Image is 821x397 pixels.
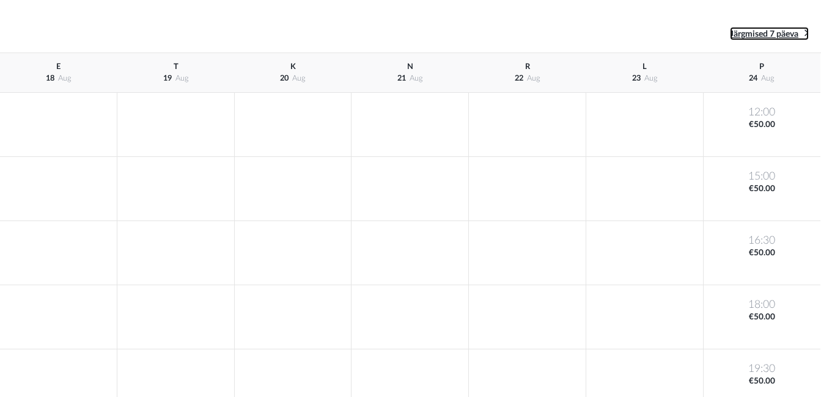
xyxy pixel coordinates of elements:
span: 16:30 [706,233,819,247]
span: aug [292,75,306,82]
span: €50.00 [706,376,819,387]
span: 15:00 [706,169,819,183]
span: aug [175,75,189,82]
span: €50.00 [706,311,819,323]
span: P [759,63,764,70]
span: aug [644,75,658,82]
span: T [174,63,179,70]
span: Järgmised 7 päeva [730,30,798,38]
span: 12:00 [706,105,819,119]
span: aug [410,75,423,82]
span: L [642,63,647,70]
span: aug [761,75,775,82]
span: E [56,63,61,70]
span: 23 [632,75,641,82]
span: 18 [46,75,54,82]
span: aug [527,75,540,82]
span: €50.00 [706,183,819,195]
span: 24 [749,75,757,82]
span: N [407,63,413,70]
span: K [290,63,296,70]
span: R [525,63,530,70]
span: €50.00 [706,247,819,259]
span: 19:30 [706,362,819,376]
span: 18:00 [706,297,819,311]
span: 21 [397,75,406,82]
span: aug [58,75,72,82]
span: 19 [163,75,172,82]
span: €50.00 [706,119,819,131]
span: 22 [515,75,523,82]
a: Järgmised 7 päeva [730,27,809,40]
span: 20 [280,75,289,82]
